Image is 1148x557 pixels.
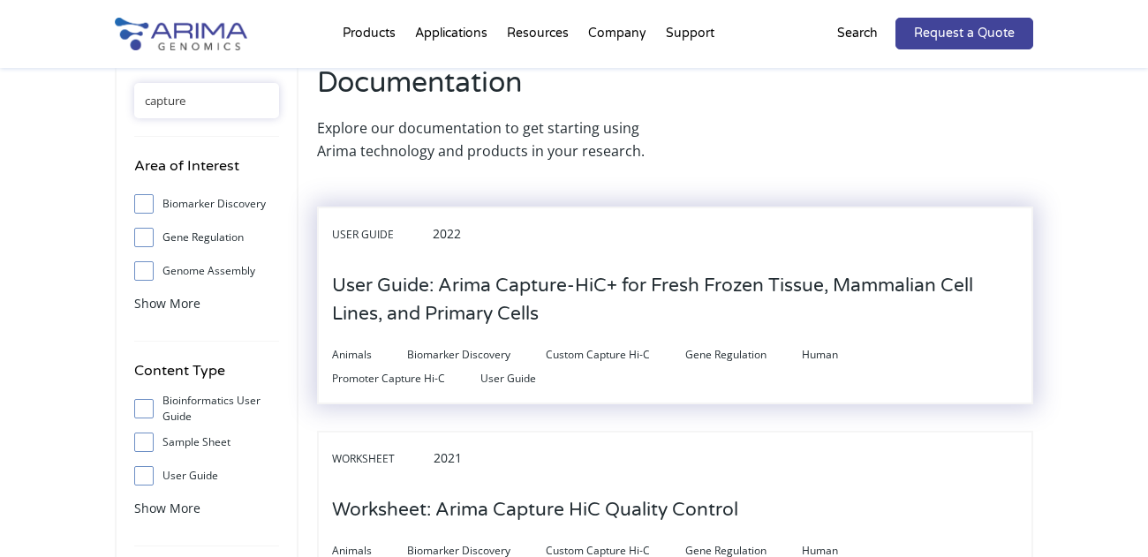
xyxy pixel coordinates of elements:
p: Search [837,22,878,45]
span: User Guide [480,368,571,389]
span: 2021 [434,449,462,466]
span: 2022 [433,225,461,242]
a: User Guide: Arima Capture-HiC+ for Fresh Frozen Tissue, Mammalian Cell Lines, and Primary Cells [332,305,1018,324]
input: Search [134,83,279,118]
label: Genome Assembly [134,258,279,284]
a: Worksheet: Arima Capture HiC Quality Control [332,501,738,520]
span: Custom Capture Hi-C [546,344,685,365]
h3: User Guide: Arima Capture-HiC+ for Fresh Frozen Tissue, Mammalian Cell Lines, and Primary Cells [332,259,1018,342]
span: Biomarker Discovery [407,344,546,365]
span: Show More [134,295,200,312]
span: Worksheet [332,448,430,470]
label: Biomarker Discovery [134,191,279,217]
h2: Documentation [317,64,667,117]
span: Gene Regulation [685,344,802,365]
label: Bioinformatics User Guide [134,395,279,422]
label: User Guide [134,463,279,489]
span: Show More [134,500,200,516]
h4: Content Type [134,359,279,395]
span: Promoter Capture Hi-C [332,368,480,389]
span: User Guide [332,224,429,245]
span: Animals [332,344,407,365]
label: Gene Regulation [134,224,279,251]
a: Request a Quote [895,18,1033,49]
label: Sample Sheet [134,429,279,455]
h3: Worksheet: Arima Capture HiC Quality Control [332,483,738,538]
h4: Area of Interest [134,154,279,191]
span: Human [802,344,873,365]
img: Arima-Genomics-logo [115,18,247,50]
p: Explore our documentation to get starting using Arima technology and products in your research. [317,117,667,162]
